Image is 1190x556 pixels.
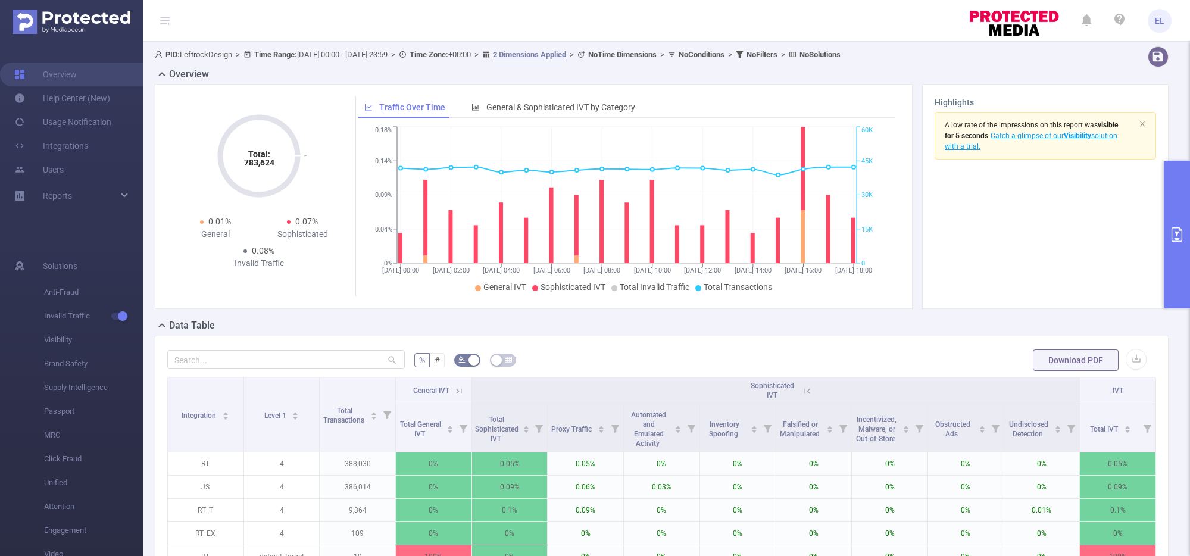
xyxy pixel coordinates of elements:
[14,134,88,158] a: Integrations
[1124,424,1130,427] i: icon: caret-up
[483,282,526,292] span: General IVT
[852,499,927,521] p: 0%
[169,67,209,82] h2: Overview
[320,452,395,475] p: 388,030
[826,424,833,431] div: Sort
[168,522,243,545] p: RT_EX
[551,425,594,433] span: Proxy Traffic
[375,127,392,135] tspan: 0.18%
[292,415,299,418] i: icon: caret-down
[396,499,471,521] p: 0%
[1080,499,1155,521] p: 0.1%
[861,157,873,165] tspan: 45K
[861,260,865,267] tspan: 0
[44,280,143,304] span: Anti-Fraud
[44,518,143,542] span: Engagement
[396,452,471,475] p: 0%
[548,476,623,498] p: 0.06%
[1004,452,1080,475] p: 0%
[244,452,320,475] p: 4
[928,452,1004,475] p: 0%
[44,471,143,495] span: Unified
[44,447,143,471] span: Click Fraud
[548,522,623,545] p: 0%
[208,217,231,226] span: 0.01%
[155,50,841,59] span: LeftrockDesign [DATE] 00:00 - [DATE] 23:59 +00:00
[799,50,841,59] b: No Solutions
[523,424,529,427] i: icon: caret-up
[856,416,897,443] span: Incentivized, Malware, or Out-of-Store
[583,267,620,274] tspan: [DATE] 08:00
[370,410,377,417] div: Sort
[215,257,302,270] div: Invalid Traffic
[704,282,772,292] span: Total Transactions
[1054,424,1061,431] div: Sort
[223,415,229,418] i: icon: caret-down
[472,476,548,498] p: 0.09%
[364,103,373,111] i: icon: line-chart
[776,499,852,521] p: 0%
[472,522,548,545] p: 0%
[1004,499,1080,521] p: 0.01%
[751,424,758,431] div: Sort
[379,377,395,452] i: Filter menu
[168,476,243,498] p: JS
[979,428,985,432] i: icon: caret-down
[254,50,297,59] b: Time Range:
[533,267,570,274] tspan: [DATE] 06:00
[987,404,1004,452] i: Filter menu
[493,50,566,59] u: 2 Dimensions Applied
[620,282,689,292] span: Total Invalid Traffic
[523,428,529,432] i: icon: caret-down
[413,386,449,395] span: General IVT
[248,149,270,159] tspan: Total:
[935,96,1156,109] h3: Highlights
[1124,424,1131,431] div: Sort
[475,416,519,443] span: Total Sophisticated IVT
[852,522,927,545] p: 0%
[264,411,288,420] span: Level 1
[679,50,724,59] b: No Conditions
[979,424,986,431] div: Sort
[684,267,721,274] tspan: [DATE] 12:00
[169,318,215,333] h2: Data Table
[295,217,318,226] span: 0.07%
[785,267,822,274] tspan: [DATE] 16:00
[167,350,405,369] input: Search...
[155,51,165,58] i: icon: user
[759,404,776,452] i: Filter menu
[624,452,699,475] p: 0%
[566,50,577,59] span: >
[244,158,274,167] tspan: 783,624
[182,411,218,420] span: Integration
[375,192,392,199] tspan: 0.09%
[43,254,77,278] span: Solutions
[1080,522,1155,545] p: 0%
[446,424,454,431] div: Sort
[44,352,143,376] span: Brand Safety
[1055,428,1061,432] i: icon: caret-down
[44,328,143,352] span: Visibility
[902,424,909,427] i: icon: caret-up
[945,132,1117,151] span: Catch a glimpse of our solution with a trial.
[44,399,143,423] span: Passport
[657,50,668,59] span: >
[827,424,833,427] i: icon: caret-up
[979,424,985,427] i: icon: caret-up
[471,103,480,111] i: icon: bar-chart
[751,424,757,427] i: icon: caret-up
[747,50,777,59] b: No Filters
[835,404,851,452] i: Filter menu
[292,410,299,417] div: Sort
[168,499,243,521] p: RT_T
[14,110,111,134] a: Usage Notification
[624,522,699,545] p: 0%
[505,356,512,363] i: icon: table
[598,424,605,431] div: Sort
[945,121,1083,129] span: A low rate of the impressions on this report
[375,157,392,165] tspan: 0.14%
[724,50,736,59] span: >
[530,404,547,452] i: Filter menu
[634,267,671,274] tspan: [DATE] 10:00
[232,50,243,59] span: >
